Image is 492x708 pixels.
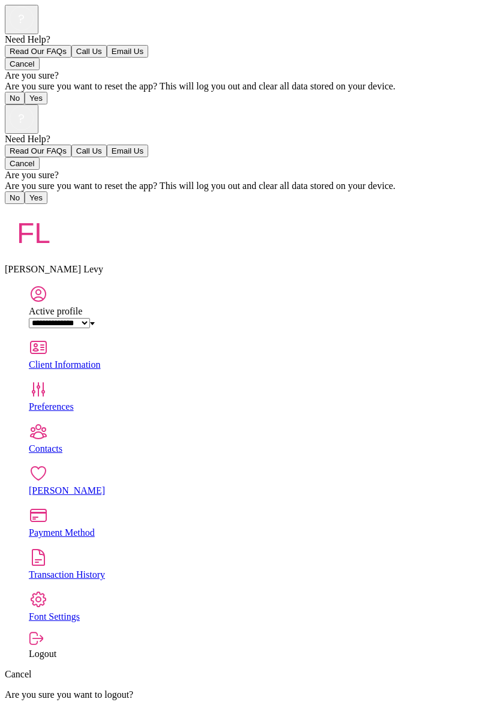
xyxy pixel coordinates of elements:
[29,443,487,454] div: Contacts
[71,45,107,58] button: Call Us
[29,401,487,412] div: Preferences
[29,548,487,580] a: Transaction History
[29,569,487,580] div: Transaction History
[5,145,71,157] button: Read Our FAQs
[5,34,487,45] div: Need Help?
[5,204,62,262] img: avatar
[5,157,40,170] button: Cancel
[107,145,148,157] button: Email Us
[5,669,31,679] a: Cancel
[5,45,71,58] button: Read Our FAQs
[5,170,487,181] div: Are you sure?
[5,81,487,92] div: Are you sure you want to reset the app? This will log you out and clear all data stored on your d...
[29,485,487,496] div: [PERSON_NAME]
[29,359,487,370] div: Client Information
[5,264,487,275] div: [PERSON_NAME] Levy
[25,191,47,204] button: Yes
[29,422,487,454] a: Contacts
[29,590,487,622] a: Font Settings
[71,145,107,157] button: Call Us
[25,92,47,104] button: Yes
[5,689,487,700] p: Are you sure you want to logout?
[107,45,148,58] button: Email Us
[5,70,487,81] div: Are you sure?
[29,380,487,412] a: Preferences
[5,58,40,70] button: Cancel
[29,338,487,370] a: Client Information
[29,506,487,538] a: Payment Method
[29,611,487,622] div: Font Settings
[5,191,25,204] button: No
[5,181,487,191] div: Are you sure you want to reset the app? This will log you out and clear all data stored on your d...
[5,92,25,104] button: No
[5,134,487,145] div: Need Help?
[29,527,487,538] div: Payment Method
[29,649,487,659] div: Logout
[29,306,487,317] div: Active profile
[29,464,487,496] a: [PERSON_NAME]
